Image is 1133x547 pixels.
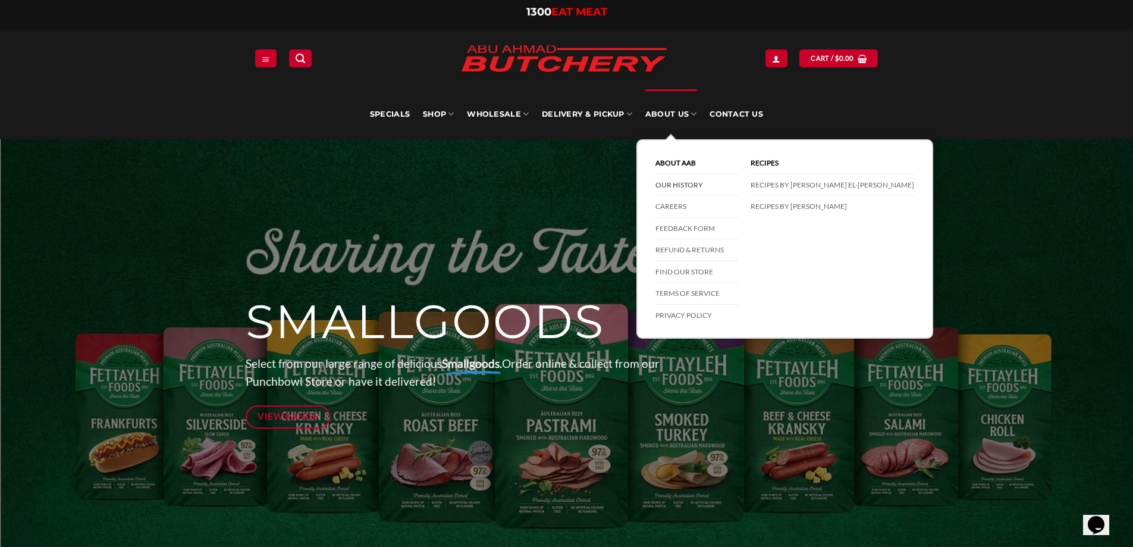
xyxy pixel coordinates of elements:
a: Recipes [751,152,914,174]
a: Contact Us [710,89,763,139]
a: Recipes by [PERSON_NAME] El-[PERSON_NAME] [751,174,914,196]
span: Cart / [811,53,853,64]
a: Feedback Form [655,218,738,240]
img: Abu Ahmad Butchery [451,37,677,82]
a: Terms of Service [655,283,738,305]
a: Delivery & Pickup [542,89,632,139]
a: Find our store [655,261,738,283]
span: EAT MEAT [551,5,607,18]
a: Specials [370,89,410,139]
a: Refund & Returns [655,239,738,261]
span: View Range [258,409,318,424]
a: Menu [255,49,277,67]
strong: Smallgoods. [442,357,502,370]
a: Careers [655,196,738,218]
a: View Range [246,405,331,429]
a: Recipes by [PERSON_NAME] [751,196,914,217]
span: SMALLGOODS [246,293,605,351]
a: 1300EAT MEAT [526,5,607,18]
iframe: chat widget [1083,499,1121,535]
a: Our History [655,174,738,196]
a: Wholesale [467,89,529,139]
span: Select from our large range of delicious Order online & collect from our Punchbowl Store or have ... [246,357,660,389]
a: About Us [645,89,696,139]
span: $ [835,53,839,64]
a: Login [765,49,787,67]
bdi: 0.00 [835,54,854,62]
a: Privacy Policy [655,305,738,326]
a: View cart [799,49,878,67]
a: About AAB [655,152,738,174]
a: Search [289,49,312,67]
span: 1300 [526,5,551,18]
a: SHOP [423,89,454,139]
